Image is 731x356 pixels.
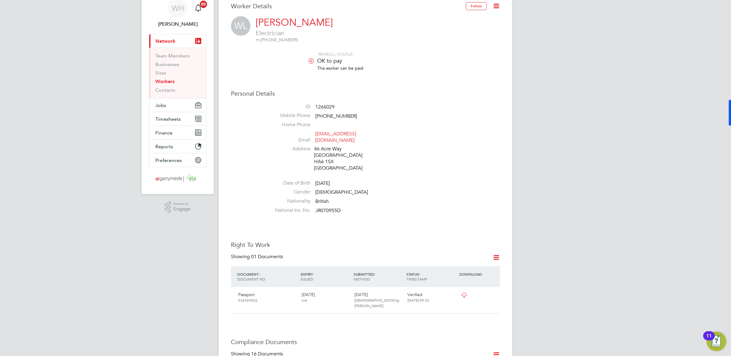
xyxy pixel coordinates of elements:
label: Date of Birth [268,180,310,186]
div: 11 [706,336,712,344]
div: Network [149,48,206,98]
span: [PHONE_NUMBER] [315,113,357,119]
div: Showing [231,254,284,260]
span: Jobs [155,102,166,108]
span: 536369532 [238,298,258,303]
span: Finance [155,130,173,136]
span: British [315,198,329,204]
span: 20 [200,1,207,8]
span: / [259,272,260,277]
span: WH [172,4,184,12]
div: 46 Acre Way [GEOGRAPHIC_DATA] HA6 1SX [GEOGRAPHIC_DATA] [314,146,372,171]
h3: Personal Details [231,90,500,97]
button: Reports [149,140,206,153]
span: [PHONE_NUMBER] [256,37,298,42]
span: [DEMOGRAPHIC_DATA] [315,189,368,196]
span: [DATE] 09:33 [407,298,429,303]
div: Passport [236,289,299,305]
a: Workers [155,79,175,84]
button: Follow [466,2,487,10]
button: Open Resource Center, 11 new notifications [707,332,726,351]
span: 01 Documents [251,254,283,260]
span: Reports [155,144,173,149]
button: Finance [149,126,206,139]
button: Jobs [149,98,206,112]
label: Mobile Phone [268,112,310,119]
div: DOCUMENT [236,269,299,284]
span: Network [155,38,176,44]
button: Network [149,34,206,48]
h3: Right To Work [231,241,500,249]
span: Electrician [256,29,333,37]
div: EXPIRY [299,269,352,284]
span: Verified [407,292,422,297]
span: 1266029 [315,104,335,110]
span: JR070955D [315,207,341,214]
span: [DATE] [315,180,330,186]
span: Engage [173,207,191,212]
label: ID [268,104,310,110]
a: Team Members [155,53,190,59]
a: Powered byEngage [165,201,191,213]
img: ganymedesolutions-logo-retina.png [154,173,202,183]
button: Timesheets [149,112,206,126]
div: SUBMITTED [352,269,405,284]
h3: Compliance Documents [231,338,500,346]
span: WL [231,16,250,36]
div: [DATE] [352,289,405,311]
label: Email [268,137,310,143]
span: OK to pay [317,57,342,64]
a: Businesses [155,61,179,67]
label: National Ins. No. [268,207,310,214]
a: [PERSON_NAME] [256,17,333,28]
a: Sites [155,70,166,76]
span: Timesheets [155,116,181,122]
span: TIMESTAMP [406,277,427,281]
div: STATUS [405,269,458,284]
span: m: [256,37,261,42]
span: This worker can be paid [317,65,363,71]
label: Nationality [268,198,310,204]
div: [DATE] [299,289,352,305]
span: Preferences [155,157,182,163]
label: Address [268,146,310,152]
span: [DEMOGRAPHIC_DATA] by [PERSON_NAME]. [354,298,399,308]
h3: Worker Details [231,2,466,10]
a: Contacts [155,87,175,93]
a: [EMAIL_ADDRESS][DOMAIN_NAME] [315,131,356,143]
a: Go to home page [149,173,206,183]
label: Home Phone [268,122,310,128]
span: / [313,272,314,277]
span: / [374,272,375,277]
span: Powered by [173,201,191,207]
button: Preferences [149,153,206,167]
div: DOWNLOAD [458,269,500,280]
span: METHOD [354,277,370,281]
span: DOCUMENT NO. [237,277,266,281]
label: Gender [268,189,310,195]
span: William Heath [149,20,206,28]
span: ISSUED [301,277,313,281]
span: n/a [302,298,307,303]
span: / [419,272,420,277]
span: PAYROLL STATUS [318,52,353,57]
